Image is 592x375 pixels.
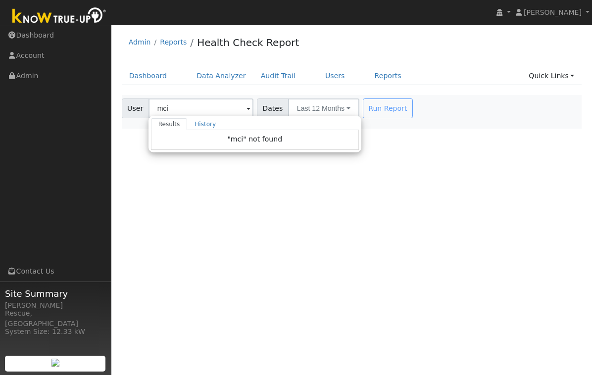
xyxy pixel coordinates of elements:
span: Site Summary [5,287,106,300]
span: [PERSON_NAME] [524,8,582,16]
div: System Size: 12.33 kW [5,327,106,337]
a: Reports [160,38,187,46]
span: "mci" not found [227,135,282,143]
a: Results [151,118,188,130]
a: Dashboard [122,67,175,85]
a: Users [318,67,352,85]
button: Last 12 Months [288,98,359,118]
a: Audit Trail [253,67,303,85]
span: User [122,98,149,118]
div: [PERSON_NAME] [5,300,106,311]
div: Rescue, [GEOGRAPHIC_DATA] [5,308,106,329]
a: Quick Links [521,67,582,85]
img: Know True-Up [7,5,111,28]
a: Health Check Report [197,37,299,48]
a: Admin [129,38,151,46]
span: Dates [257,98,289,118]
a: History [187,118,223,130]
img: retrieve [51,359,59,367]
input: Select a User [148,98,253,118]
a: Data Analyzer [189,67,253,85]
a: Reports [367,67,409,85]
